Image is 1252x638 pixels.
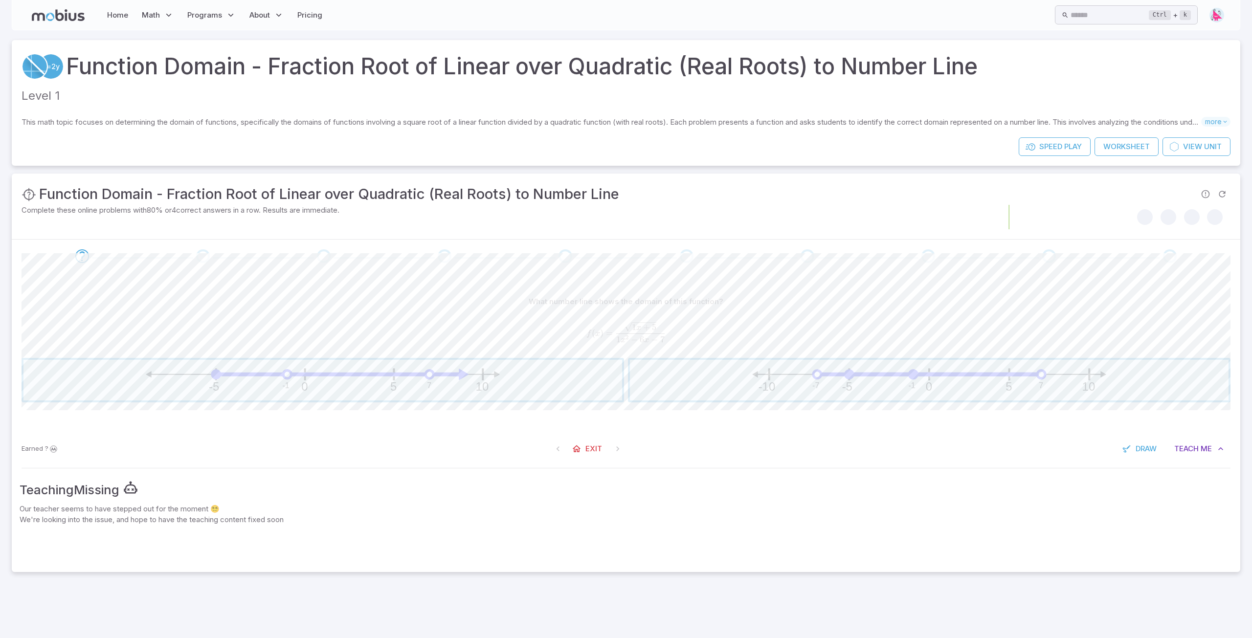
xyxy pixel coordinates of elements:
button: TeachMe [1167,440,1230,458]
div: Go to the next question [1042,249,1056,263]
span: View [1183,141,1202,152]
span: Unit [1204,141,1222,152]
span: = [606,328,613,338]
span: − [631,334,638,345]
span: + [643,322,650,332]
span: ( [592,328,595,338]
span: Programs [187,10,222,21]
span: f [586,330,591,338]
a: SpeedPlay [1019,137,1091,156]
span: On Latest Question [609,440,626,458]
a: Exit [567,440,609,458]
span: Math [142,10,160,21]
span: About [249,10,270,21]
p: Complete these online problems with 80 % or 4 correct answers in a row. Results are immediate. [22,205,524,216]
div: Go to the next question [196,249,210,263]
div: Go to the next question [559,249,572,263]
span: 5 [652,322,656,332]
span: x [636,324,641,332]
span: On First Question [549,440,567,458]
a: Function Domain - Fraction Root of Linear over Quadratic (Real Roots) to Number Line [66,50,978,83]
p: What number line shows the domain of this function? [529,296,723,307]
span: 6 [640,334,644,345]
p: Earn Mobius dollars to buy game boosters [22,444,59,454]
a: ViewUnit [1163,137,1230,156]
button: Draw [1117,440,1163,458]
span: Exit [585,443,602,454]
span: x [595,330,600,338]
div: Go to the next question [801,249,814,263]
kbd: k [1180,10,1191,20]
h3: Function Domain - Fraction Root of Linear over Quadratic (Real Roots) to Number Line [39,183,619,205]
span: 7 [660,334,665,345]
p: This math topic focuses on determining the domain of functions, specifically the domains of funct... [22,117,1201,128]
span: Play [1064,141,1082,152]
span: 1 [632,322,636,332]
span: Earned [22,444,43,454]
div: Go to the next question [317,249,331,263]
span: ​ [665,322,666,336]
span: ) [600,328,604,338]
div: Teaching Missing [20,480,119,500]
span: Report an issue with the question [1197,186,1214,202]
span: Me [1201,443,1212,454]
span: Draw [1136,443,1157,454]
div: Go to the next question [1163,249,1177,263]
div: Go to the next question [75,249,89,263]
div: Go to the next question [921,249,935,263]
a: Home [104,4,131,26]
span: Speed [1039,141,1062,152]
a: Slope/Linear Equations [22,53,48,80]
a: Pricing [294,4,325,26]
p: We're looking into the issue, and hope to have the teaching content fixed soon [20,514,1232,525]
a: Worksheet [1095,137,1159,156]
span: Refresh Question [1214,186,1230,202]
a: Algebra [38,53,64,80]
span: − [651,334,658,345]
span: ? [45,444,48,454]
p: Our teacher seems to have stepped out for the moment 😵‍💫 [20,504,1232,514]
span: 1 [616,334,621,345]
div: Go to the next question [680,249,693,263]
span: 2 [626,334,628,341]
span: Teach [1174,443,1199,454]
button: -7-17-10-50510 [628,358,1230,402]
div: Go to the next question [438,249,451,263]
p: Level 1 [22,87,1230,105]
span: ​ [656,322,657,330]
div: + [1149,9,1191,21]
button: -17-50510 [22,358,624,402]
kbd: Ctrl [1149,10,1171,20]
img: right-triangle.svg [1209,8,1224,22]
